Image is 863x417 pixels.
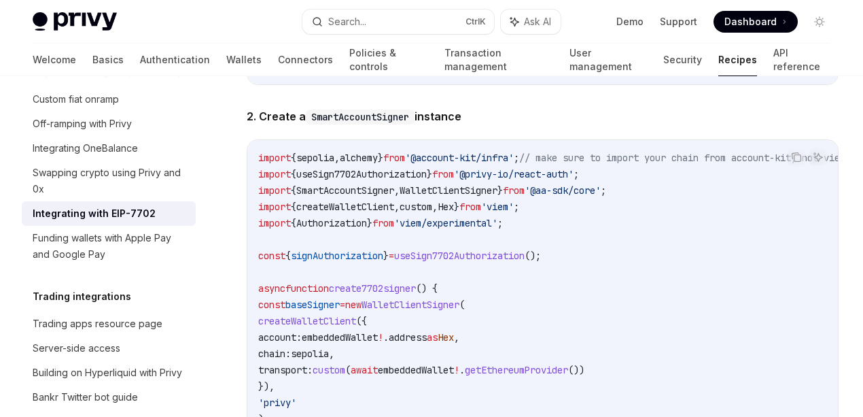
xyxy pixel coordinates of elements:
a: Trading apps resource page [22,312,196,336]
span: create7702signer [329,282,416,295]
span: } [427,168,432,180]
span: } [367,217,372,229]
span: useSign7702Authorization [394,250,525,262]
span: { [291,201,296,213]
span: { [291,168,296,180]
a: Dashboard [714,11,798,33]
span: Hex [438,331,454,344]
a: Recipes [718,44,757,76]
span: } [497,184,503,197]
span: (); [525,250,541,262]
span: ! [378,331,383,344]
span: ({ [356,315,367,327]
span: ; [514,201,519,213]
button: Search...CtrlK [302,10,495,34]
span: ! [454,364,459,376]
span: ( [345,364,351,376]
a: Wallets [226,44,262,76]
a: Security [663,44,702,76]
span: ; [514,152,519,164]
span: Ctrl K [465,16,486,27]
span: { [285,250,291,262]
button: Toggle dark mode [809,11,830,33]
div: Search... [328,14,366,30]
span: import [258,184,291,197]
span: const [258,299,285,311]
a: Connectors [278,44,333,76]
h5: Trading integrations [33,288,131,305]
span: from [372,217,394,229]
span: // make sure to import your chain from account-kit, not viem [519,152,845,164]
span: Hex [438,201,454,213]
span: } [383,250,389,262]
span: createWalletClient [258,315,356,327]
span: import [258,168,291,180]
span: }), [258,380,275,393]
div: Trading apps resource page [33,316,162,332]
span: '@account-kit/infra' [405,152,514,164]
a: Off-ramping with Privy [22,112,196,136]
div: Custom fiat onramp [33,91,119,107]
span: , [454,331,459,344]
code: SmartAccountSigner [306,110,415,124]
button: Ask AI [809,148,827,166]
span: { [291,217,296,229]
span: from [459,201,481,213]
span: { [291,184,296,197]
span: { [291,152,296,164]
span: , [394,201,400,213]
span: embeddedWallet [378,364,454,376]
a: Building on Hyperliquid with Privy [22,361,196,385]
span: 'viem/experimental' [394,217,497,229]
div: Server-side access [33,340,120,356]
div: Off-ramping with Privy [33,116,132,132]
span: sepolia [291,348,329,360]
span: ; [497,217,503,229]
span: createWalletClient [296,201,394,213]
span: WalletClientSigner [400,184,497,197]
a: Policies & controls [349,44,428,76]
a: Server-side access [22,336,196,361]
img: light logo [33,12,117,31]
span: , [432,201,438,213]
a: Welcome [33,44,76,76]
span: 'viem' [481,201,514,213]
span: as [427,331,438,344]
span: Ask AI [524,15,551,29]
span: useSign7702Authorization [296,168,427,180]
span: '@privy-io/react-auth' [454,168,574,180]
div: Funding wallets with Apple Pay and Google Pay [33,230,188,263]
button: Copy the contents from the code block [788,148,805,166]
strong: 2. Create a instance [247,110,461,123]
span: = [340,299,345,311]
span: () { [416,282,438,295]
span: ( [459,299,465,311]
button: Ask AI [501,10,561,34]
span: ; [601,184,606,197]
a: Integrating with EIP-7702 [22,201,196,226]
span: } [454,201,459,213]
a: Integrating OneBalance [22,136,196,161]
span: custom [313,364,345,376]
span: , [329,348,334,360]
span: address [389,331,427,344]
span: getEthereumProvider [465,364,568,376]
a: Custom fiat onramp [22,87,196,112]
span: , [334,152,340,164]
div: Swapping crypto using Privy and 0x [33,165,188,197]
span: . [383,331,389,344]
a: Demo [616,15,644,29]
span: await [351,364,378,376]
span: Dashboard [724,15,777,29]
span: alchemy [340,152,378,164]
a: User management [569,44,647,76]
span: import [258,217,291,229]
span: Authorization [296,217,367,229]
div: Building on Hyperliquid with Privy [33,365,182,381]
span: transport: [258,364,313,376]
span: } [378,152,383,164]
span: signAuthorization [291,250,383,262]
span: embeddedWallet [302,331,378,344]
span: import [258,201,291,213]
span: chain: [258,348,291,360]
